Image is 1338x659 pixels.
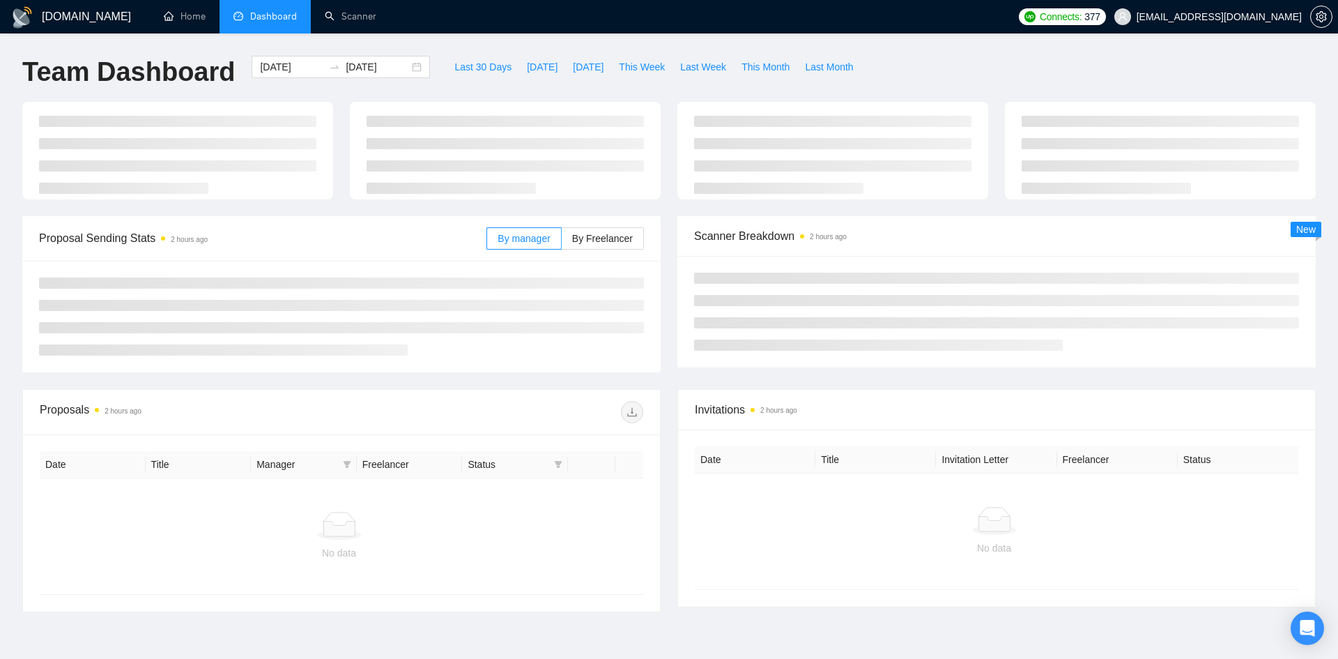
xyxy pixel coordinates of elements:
a: searchScanner [325,10,376,22]
span: By Freelancer [572,233,633,244]
span: setting [1311,11,1332,22]
th: Freelancer [1057,446,1178,474]
a: setting [1310,11,1332,22]
div: No data [51,545,627,561]
button: Last Week [672,56,734,78]
div: Open Intercom Messenger [1291,612,1324,645]
time: 2 hours ago [105,407,141,415]
span: Invitations [695,401,1298,418]
th: Date [40,451,146,478]
img: upwork-logo.png [1024,11,1036,22]
span: to [329,61,340,73]
span: filter [554,460,562,469]
span: Last Week [680,59,726,75]
span: [DATE] [527,59,557,75]
th: Date [695,446,815,474]
span: Dashboard [250,10,297,22]
time: 2 hours ago [760,407,797,414]
h1: Team Dashboard [22,56,235,89]
a: homeHome [164,10,206,22]
span: filter [343,460,351,469]
div: Proposals [40,401,341,423]
span: Last 30 Days [454,59,512,75]
button: Last Month [797,56,861,78]
th: Title [815,446,936,474]
span: Connects: [1040,9,1082,24]
button: This Month [734,56,797,78]
button: This Week [611,56,672,78]
th: Invitation Letter [936,446,1056,474]
span: By manager [498,233,550,244]
span: user [1118,12,1128,22]
th: Status [1178,446,1298,474]
span: New [1296,224,1316,235]
span: swap-right [329,61,340,73]
span: [DATE] [573,59,603,75]
span: Scanner Breakdown [694,227,1299,245]
th: Manager [251,451,357,478]
span: This Week [619,59,665,75]
input: Start date [260,59,323,75]
span: dashboard [233,11,243,21]
div: No data [706,540,1282,556]
th: Freelancer [357,451,463,478]
span: This Month [741,59,790,75]
span: Manager [256,457,337,472]
span: Status [468,457,548,472]
button: Last 30 Days [447,56,519,78]
button: [DATE] [565,56,611,78]
time: 2 hours ago [810,233,847,241]
button: setting [1310,6,1332,28]
span: Proposal Sending Stats [39,229,486,247]
time: 2 hours ago [171,236,208,243]
button: [DATE] [519,56,565,78]
span: filter [551,454,565,475]
span: Last Month [805,59,853,75]
span: filter [340,454,354,475]
input: End date [346,59,409,75]
img: logo [11,6,33,29]
span: 377 [1084,9,1100,24]
th: Title [146,451,252,478]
